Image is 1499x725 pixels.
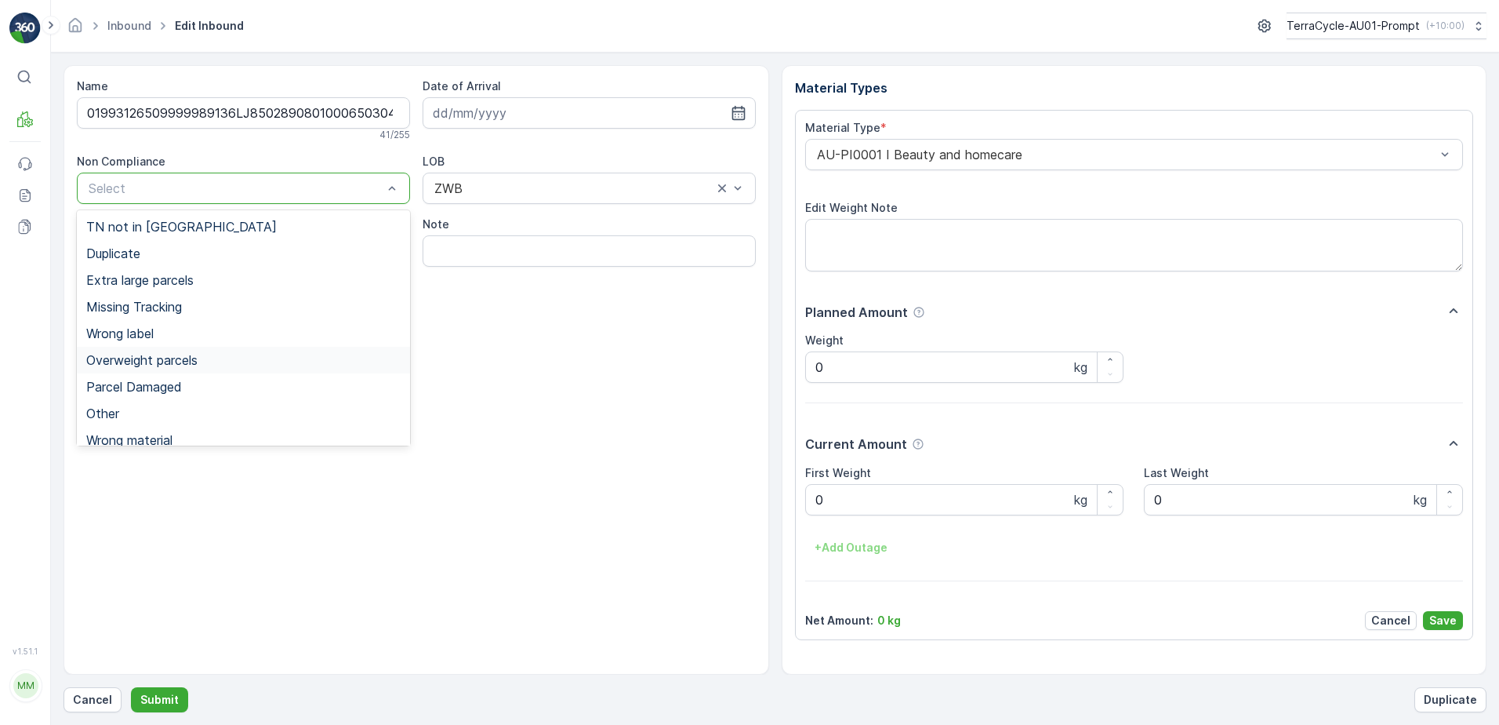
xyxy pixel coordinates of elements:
p: ( +10:00 ) [1426,20,1465,32]
button: TerraCycle-AU01-Prompt(+10:00) [1287,13,1486,39]
p: TerraCycle-AU01-Prompt [1287,18,1420,34]
span: TN not in [GEOGRAPHIC_DATA] [86,220,277,234]
span: Other [86,406,119,421]
p: Submit [140,692,179,708]
span: Missing Tracking [86,300,182,314]
div: MM [13,673,38,698]
p: Planned Amount [805,303,908,322]
label: Weight [805,333,844,347]
button: Cancel [1365,611,1417,630]
p: Material Types [795,78,1474,97]
p: Save [1429,613,1457,628]
button: Save [1423,611,1463,630]
span: Wrong material [86,433,172,447]
img: logo [9,13,41,44]
span: Parcel Damaged [86,380,182,394]
p: Net Amount : [805,613,873,628]
label: Note [423,217,449,231]
p: 0 kg [877,613,901,628]
div: Help Tooltip Icon [913,306,925,319]
p: Duplicate [1424,692,1477,708]
button: MM [9,659,41,712]
span: Extra large parcels [86,273,194,287]
span: Edit Inbound [172,18,247,34]
button: Cancel [64,687,122,712]
span: v 1.51.1 [9,647,41,656]
label: Last Weight [1144,466,1209,479]
button: Submit [131,687,188,712]
label: First Weight [805,466,871,479]
label: LOB [423,155,445,168]
label: Date of Arrival [423,79,501,93]
p: 41 / 255 [379,129,410,141]
a: Homepage [67,23,84,36]
p: Cancel [1371,613,1410,628]
label: Name [77,79,108,93]
button: Duplicate [1414,687,1486,712]
label: Edit Weight Note [805,201,898,214]
span: Overweight parcels [86,353,198,367]
p: kg [1414,490,1427,509]
p: + Add Outage [815,540,887,556]
p: kg [1074,358,1087,377]
label: Non Compliance [77,155,165,168]
span: Wrong label [86,326,154,341]
p: kg [1074,490,1087,509]
a: Inbound [107,19,151,32]
p: Select [89,179,383,198]
button: +Add Outage [805,535,897,560]
label: Material Type [805,121,880,134]
p: Current Amount [805,435,907,454]
span: Duplicate [86,246,140,260]
div: Help Tooltip Icon [912,438,924,450]
input: dd/mm/yyyy [423,97,756,129]
p: Cancel [73,692,112,708]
